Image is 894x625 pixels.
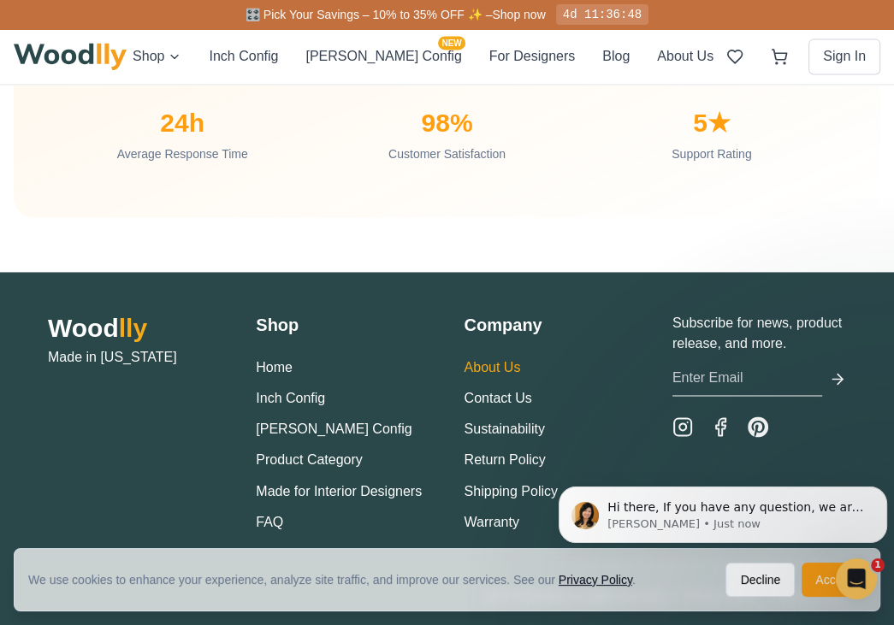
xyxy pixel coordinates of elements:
div: 98% [329,108,565,139]
h3: Company [465,313,638,337]
p: Made in [US_STATE] [48,347,222,368]
span: 🎛️ Pick Your Savings – 10% to 35% OFF ✨ – [246,8,492,21]
a: Facebook [710,416,731,437]
button: For Designers [489,46,575,67]
div: We use cookies to enhance your experience, analyze site traffic, and improve our services. See our . [28,571,649,588]
h2: Wood [48,313,222,344]
a: Return Policy [465,452,546,467]
div: 5★ [593,108,830,139]
div: Customer Satisfaction [329,145,565,162]
a: Warranty [465,514,519,528]
iframe: Intercom live chat [836,558,877,599]
span: NEW [438,36,465,50]
div: 24h [64,108,301,139]
button: [PERSON_NAME] ConfigNEW [305,46,461,67]
a: Privacy Policy [559,573,632,587]
button: Shop [133,46,181,67]
a: Sustainability [465,422,545,436]
span: lly [119,314,147,342]
button: About Us [657,46,713,67]
a: Pinterest [748,416,768,437]
button: Decline [725,563,795,597]
button: Sign In [808,38,880,74]
div: Support Rating [593,145,830,162]
a: About Us [465,360,521,374]
a: Product Category [256,452,363,467]
p: Subscribe for news, product release, and more. [672,313,846,354]
button: Accept [802,563,866,597]
a: Made for Interior Designers [256,483,422,498]
a: Shop now [492,8,545,21]
button: Blog [602,46,630,67]
div: 4d 11:36:48 [556,4,648,25]
button: [PERSON_NAME] Config [256,419,411,439]
span: 1 [871,558,885,572]
button: Inch Config [209,46,278,67]
iframe: Intercom notifications message [552,451,894,579]
a: Instagram [672,416,693,437]
a: Contact Us [465,391,532,405]
h3: Shop [256,313,429,337]
input: Enter Email [672,361,822,396]
a: FAQ [256,514,283,528]
a: Shipping Policy [465,483,558,498]
button: Inch Config [256,388,325,409]
div: Average Response Time [64,145,301,162]
img: Woodlly [14,43,127,70]
a: Home [256,360,293,374]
